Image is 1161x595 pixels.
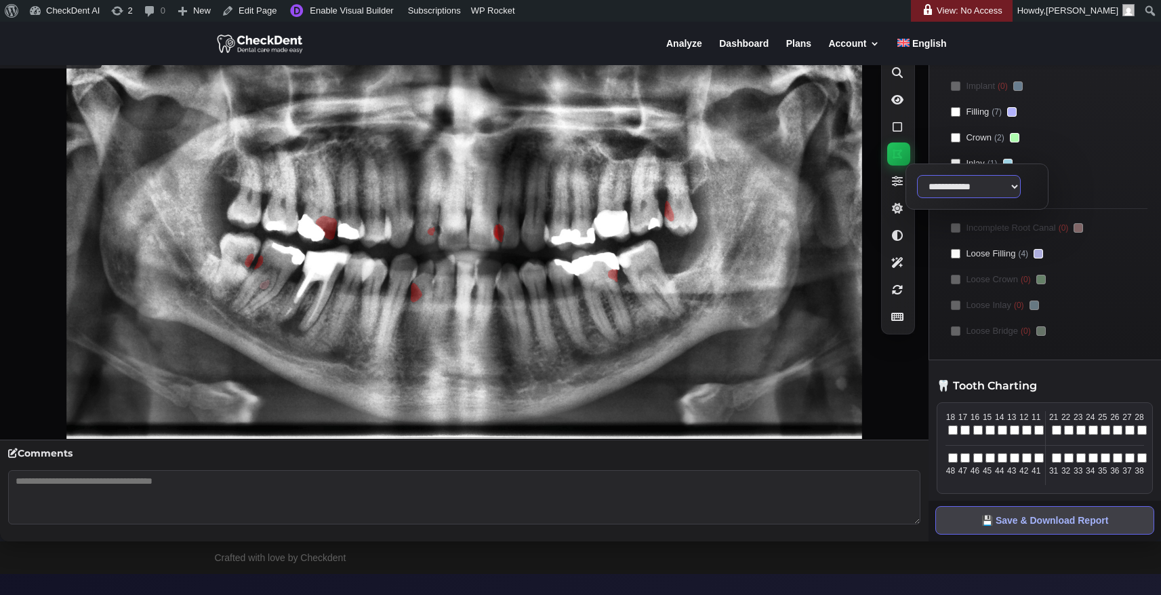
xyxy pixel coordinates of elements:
label: Loose Bridge [943,320,1147,342]
label: Filling [943,101,1147,123]
span: 17 [958,411,967,423]
a: Dashboard [719,39,769,65]
label: Crown [943,127,1147,149]
span: 45 [983,465,992,477]
span: 13 [1007,411,1017,423]
div: Crafted with love by Checkdent [215,552,346,571]
span: 34 [1086,465,1095,477]
input: Loose Filling(4) [951,249,960,258]
span: (0) [1014,299,1024,311]
span: 24 [1086,411,1095,423]
a: Account [828,39,880,65]
span: 35 [1098,465,1107,477]
input: Incomplete Root Canal(0) [951,223,960,233]
a: Plans [786,39,811,65]
input: Crown(2) [951,133,960,142]
span: 14 [995,411,1004,423]
span: 18 [945,411,955,423]
span: 37 [1122,465,1132,477]
span: English [912,38,947,49]
span: 48 [945,465,955,477]
span: 44 [995,465,1004,477]
input: Loose Crown(0) [951,275,960,284]
input: Implant(0) [951,81,960,91]
span: 36 [1110,465,1120,477]
span: 23 [1074,411,1083,423]
label: Implant [943,75,1147,97]
span: 12 [1019,411,1029,423]
span: 22 [1061,411,1071,423]
span: (0) [1021,273,1031,286]
label: Loose Crown [943,269,1147,290]
label: Loose Inlay [943,294,1147,316]
span: (0) [1021,325,1031,337]
h4: Comments [8,448,920,465]
a: English [897,39,947,65]
a: Analyze [666,39,702,65]
button: 💾 Save & Download Report [935,506,1154,535]
span: 43 [1007,465,1017,477]
input: Loose Inlay(0) [951,301,960,310]
input: Inlay(1) [951,159,960,168]
span: (0) [998,80,1008,92]
span: 41 [1032,465,1041,477]
label: Inlay [943,153,1147,174]
span: 15 [983,411,992,423]
h3: 🦷 Tooth Charting [937,381,1153,396]
span: 26 [1110,411,1120,423]
img: Arnav Saha [1122,4,1135,16]
input: Filling(7) [951,107,960,117]
span: 32 [1061,465,1071,477]
span: 16 [971,411,980,423]
span: 25 [1098,411,1107,423]
img: CheckDent AI [217,33,304,54]
span: (0) [1059,222,1069,234]
input: Loose Bridge(0) [951,326,960,336]
span: 46 [971,465,980,477]
span: 42 [1019,465,1029,477]
label: Incomplete Root Canal [943,217,1147,239]
span: 47 [958,465,967,477]
span: [PERSON_NAME] [1046,5,1118,16]
span: (2) [994,132,1004,144]
span: (7) [992,106,1002,118]
label: Loose Filling [943,243,1147,265]
span: 21 [1049,411,1059,423]
span: 31 [1049,465,1059,477]
span: 27 [1122,411,1132,423]
span: 28 [1135,411,1144,423]
span: 11 [1032,411,1041,423]
span: (4) [1018,248,1028,260]
span: (1) [987,157,998,170]
span: 38 [1135,465,1144,477]
span: 33 [1074,465,1083,477]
